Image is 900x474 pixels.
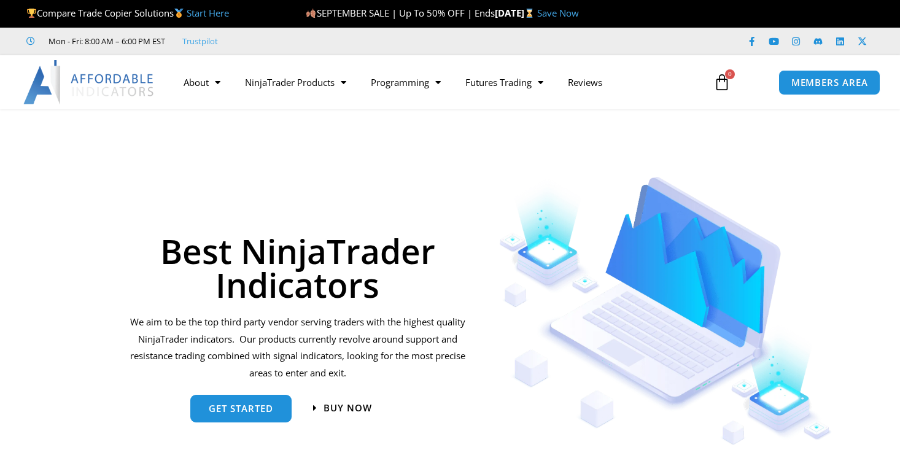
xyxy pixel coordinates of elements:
[313,403,372,413] a: Buy now
[187,7,229,19] a: Start Here
[209,404,273,413] span: get started
[306,9,316,18] img: 🍂
[171,68,702,96] nav: Menu
[233,68,359,96] a: NinjaTrader Products
[128,314,467,382] p: We aim to be the top third party vendor serving traders with the highest quality NinjaTrader indi...
[45,34,165,49] span: Mon - Fri: 8:00 AM – 6:00 PM EST
[174,9,184,18] img: 🥇
[495,7,537,19] strong: [DATE]
[359,68,453,96] a: Programming
[791,78,868,87] span: MEMBERS AREA
[525,9,534,18] img: ⌛
[182,34,218,49] a: Trustpilot
[725,69,735,79] span: 0
[190,395,292,422] a: get started
[537,7,579,19] a: Save Now
[778,70,881,95] a: MEMBERS AREA
[324,403,372,413] span: Buy now
[453,68,556,96] a: Futures Trading
[26,7,229,19] span: Compare Trade Copier Solutions
[171,68,233,96] a: About
[27,9,36,18] img: 🏆
[695,64,749,100] a: 0
[499,177,832,445] img: Indicators 1 | Affordable Indicators – NinjaTrader
[556,68,615,96] a: Reviews
[23,60,155,104] img: LogoAI | Affordable Indicators – NinjaTrader
[306,7,494,19] span: SEPTEMBER SALE | Up To 50% OFF | Ends
[128,234,467,301] h1: Best NinjaTrader Indicators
